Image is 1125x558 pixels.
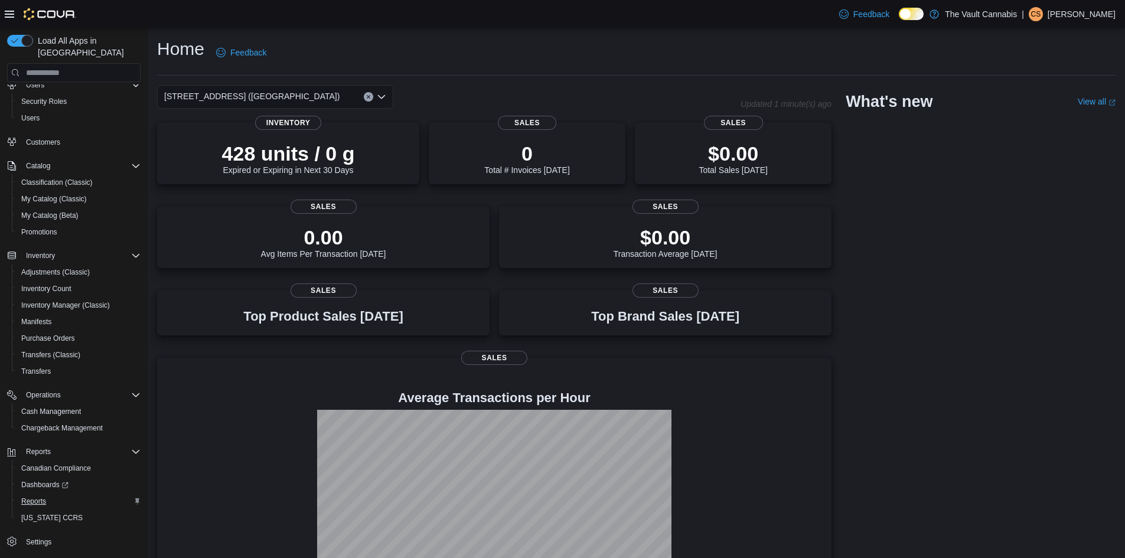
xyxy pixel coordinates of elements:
[17,348,141,362] span: Transfers (Classic)
[17,511,87,525] a: [US_STATE] CCRS
[21,159,55,173] button: Catalog
[699,142,767,165] p: $0.00
[21,249,60,263] button: Inventory
[12,363,145,380] button: Transfers
[26,80,44,90] span: Users
[291,200,357,214] span: Sales
[17,298,115,312] a: Inventory Manager (Classic)
[12,314,145,330] button: Manifests
[17,111,141,125] span: Users
[21,423,103,433] span: Chargeback Management
[741,99,831,109] p: Updated 1 minute(s) ago
[899,20,899,21] span: Dark Mode
[255,116,321,130] span: Inventory
[614,226,718,259] div: Transaction Average [DATE]
[21,227,57,237] span: Promotions
[2,133,145,151] button: Customers
[17,331,80,345] a: Purchase Orders
[21,367,51,376] span: Transfers
[945,7,1017,21] p: The Vault Cannabis
[2,443,145,460] button: Reports
[21,135,65,149] a: Customers
[157,37,204,61] h1: Home
[17,208,83,223] a: My Catalog (Beta)
[17,364,56,378] a: Transfers
[498,116,557,130] span: Sales
[1048,7,1116,21] p: [PERSON_NAME]
[211,41,271,64] a: Feedback
[899,8,924,20] input: Dark Mode
[21,301,110,310] span: Inventory Manager (Classic)
[17,348,85,362] a: Transfers (Classic)
[21,97,67,106] span: Security Roles
[26,537,51,547] span: Settings
[17,111,44,125] a: Users
[21,388,141,402] span: Operations
[632,283,699,298] span: Sales
[17,404,141,419] span: Cash Management
[21,194,87,204] span: My Catalog (Classic)
[26,390,61,400] span: Operations
[461,351,527,365] span: Sales
[21,159,141,173] span: Catalog
[17,478,141,492] span: Dashboards
[21,513,83,523] span: [US_STATE] CCRS
[484,142,569,175] div: Total # Invoices [DATE]
[12,347,145,363] button: Transfers (Classic)
[17,404,86,419] a: Cash Management
[17,282,141,296] span: Inventory Count
[1031,7,1041,21] span: CS
[167,391,822,405] h4: Average Transactions per Hour
[12,510,145,526] button: [US_STATE] CCRS
[222,142,355,175] div: Expired or Expiring in Next 30 Days
[21,267,90,277] span: Adjustments (Classic)
[21,407,81,416] span: Cash Management
[261,226,386,259] div: Avg Items Per Transaction [DATE]
[12,460,145,477] button: Canadian Compliance
[17,175,97,190] a: Classification (Classic)
[21,464,91,473] span: Canadian Compliance
[632,200,699,214] span: Sales
[364,92,373,102] button: Clear input
[26,161,50,171] span: Catalog
[17,94,141,109] span: Security Roles
[17,265,141,279] span: Adjustments (Classic)
[21,284,71,293] span: Inventory Count
[17,364,141,378] span: Transfers
[17,478,73,492] a: Dashboards
[21,534,141,549] span: Settings
[1022,7,1024,21] p: |
[164,89,340,103] span: [STREET_ADDRESS] ([GEOGRAPHIC_DATA])
[12,280,145,297] button: Inventory Count
[17,225,62,239] a: Promotions
[21,497,46,506] span: Reports
[1078,97,1116,106] a: View allExternal link
[17,421,141,435] span: Chargeback Management
[222,142,355,165] p: 428 units / 0 g
[12,110,145,126] button: Users
[12,224,145,240] button: Promotions
[21,249,141,263] span: Inventory
[12,174,145,191] button: Classification (Classic)
[17,421,107,435] a: Chargeback Management
[33,35,141,58] span: Load All Apps in [GEOGRAPHIC_DATA]
[17,494,51,508] a: Reports
[2,387,145,403] button: Operations
[2,158,145,174] button: Catalog
[243,309,403,324] h3: Top Product Sales [DATE]
[17,282,76,296] a: Inventory Count
[846,92,932,111] h2: What's new
[17,511,141,525] span: Washington CCRS
[12,93,145,110] button: Security Roles
[17,315,141,329] span: Manifests
[21,445,56,459] button: Reports
[26,251,55,260] span: Inventory
[17,192,141,206] span: My Catalog (Classic)
[12,264,145,280] button: Adjustments (Classic)
[21,135,141,149] span: Customers
[17,265,94,279] a: Adjustments (Classic)
[21,317,51,327] span: Manifests
[21,113,40,123] span: Users
[24,8,76,20] img: Cova
[21,78,141,92] span: Users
